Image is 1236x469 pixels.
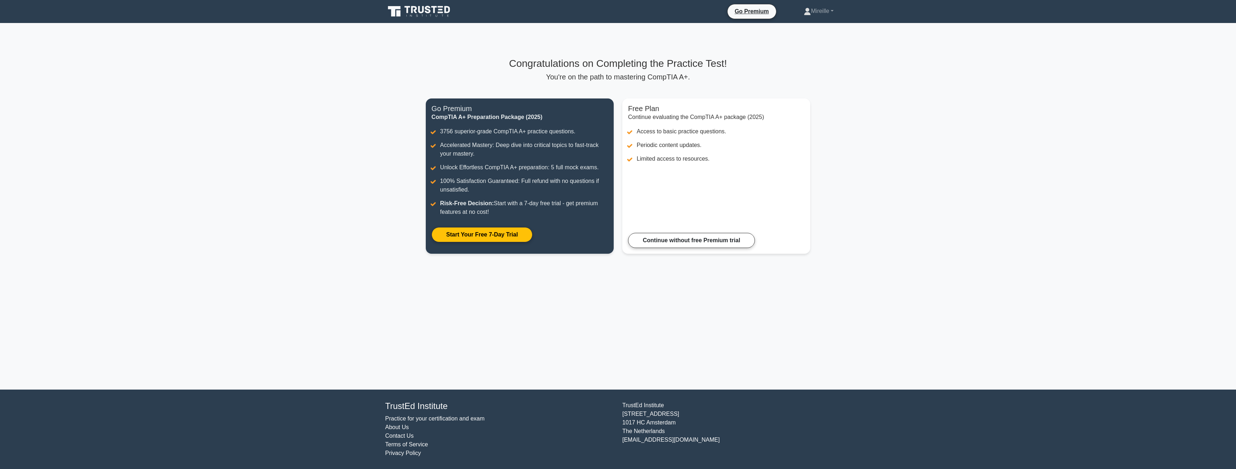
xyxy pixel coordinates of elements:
h3: Congratulations on Completing the Practice Test! [426,58,810,70]
a: Privacy Policy [385,450,421,456]
a: Mireille [787,4,851,18]
p: You're on the path to mastering CompTIA A+. [426,73,810,81]
a: Practice for your certification and exam [385,415,485,422]
a: Terms of Service [385,441,428,447]
div: TrustEd Institute [STREET_ADDRESS] 1017 HC Amsterdam The Netherlands [EMAIL_ADDRESS][DOMAIN_NAME] [618,401,855,457]
a: Continue without free Premium trial [628,233,755,248]
a: About Us [385,424,409,430]
a: Start Your Free 7-Day Trial [432,227,532,242]
h4: TrustEd Institute [385,401,614,411]
a: Contact Us [385,433,414,439]
a: Go Premium [730,7,773,16]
